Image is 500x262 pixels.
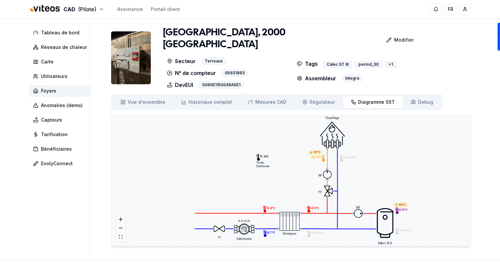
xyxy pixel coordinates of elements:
span: CAD [63,5,75,13]
span: Mesures CAD [255,99,286,105]
div: period_30 [355,61,382,68]
span: 48.7°C [266,231,275,234]
div: React Flow controls [116,215,125,241]
span: Debug [418,99,433,105]
div: 05931883 [221,69,248,77]
span: Échangeur [283,232,297,235]
span: Y1 [218,236,221,239]
span: désactivé [398,229,411,232]
span: Carte [41,58,54,65]
p: Assembleur [297,74,336,82]
span: Diagramme SST [358,99,395,105]
div: Échangeur [278,210,301,233]
span: 78.4°C [266,206,275,210]
a: Bénéficiaires [29,143,94,155]
img: unit Image [111,31,151,84]
span: 40.0°C [397,208,407,211]
span: Débitmètre [236,237,252,241]
button: fit view [116,233,125,241]
div: Terreaux [201,57,227,65]
p: Secteur [167,57,196,65]
a: Régulateur [294,96,343,108]
a: EvolyConnect [29,158,94,169]
span: Foyers [41,88,56,94]
a: Foyers [29,85,94,97]
span: Y5 [318,190,321,194]
span: 0.0 m³/h [237,219,252,223]
a: Vue d'ensemble [112,96,173,108]
div: Chauffage [319,122,346,149]
button: +1 [385,58,397,70]
p: Modifier [394,37,414,43]
img: Viteos - CAD Logo [29,1,61,17]
a: Mesures CAD [240,96,294,108]
div: désactivé [395,228,399,235]
button: zoom out [116,224,125,233]
div: + 1 [385,61,396,68]
div: 64.0°C [307,206,311,212]
div: M3 [353,208,364,219]
a: Portail client [151,6,180,13]
span: Ballon ECS [378,242,392,245]
a: Capteurs [29,114,94,126]
div: 28.0°C18°C [321,155,326,162]
button: FR [444,3,456,15]
div: Calec ST III [323,61,352,68]
span: désactivé [310,231,323,234]
span: Tableau de bord [41,29,79,36]
span: Temp. Extérieure [256,161,270,168]
span: Réseaux de chaleur [41,44,87,51]
div: désactivé [307,230,312,237]
div: Integra [342,74,363,82]
div: Y5 [322,185,333,197]
span: Tarification [41,131,68,138]
h1: [GEOGRAPHIC_DATA], 2000 [GEOGRAPHIC_DATA] [163,27,368,51]
button: zoom in [116,215,125,224]
div: 40.0°C60°C [395,207,399,214]
a: Diagramme SST [343,96,403,108]
span: FR [448,6,453,13]
span: EvolyConnect [41,160,73,167]
span: Bénéficiaires [41,146,72,152]
a: Carte [29,56,94,68]
div: 0080E1150046AEE1 [198,81,244,89]
p: DevEUI [167,81,193,89]
div: 0.0 m³/hDébitmètre [234,219,254,239]
p: N° de compteur [167,69,216,77]
div: Ballon ECS [376,208,394,240]
div: désactivé [339,155,344,162]
span: Utilisateurs [41,73,67,80]
span: Historique complet [188,99,232,105]
a: Tarification [29,129,94,140]
span: M3 [356,206,360,209]
span: 60°C [399,203,406,207]
span: Anomalies (demo) [41,102,83,109]
div: M1 [322,169,333,180]
span: Capteurs [41,117,62,123]
span: Régulateur [310,99,335,105]
a: Anomalies (demo) [29,99,94,111]
a: Debug [403,96,441,108]
a: Réseaux de chaleur [29,41,94,53]
span: désactivé [342,156,355,159]
a: Historique complet [173,96,240,108]
button: CAD(Pilote) [29,2,104,17]
span: M1 [318,174,322,177]
div: Temp. Extérieure17.0°C [256,154,261,161]
span: 28.0°C [311,156,321,159]
span: Chauffage [325,116,340,120]
span: Vue d'ensemble [128,99,165,105]
p: Tags [297,57,318,70]
a: Modifier [368,33,419,47]
span: (Pilote) [78,5,96,13]
span: 18°C [313,151,320,154]
a: Assistance [117,6,143,13]
div: 78.4°C [263,206,267,212]
div: Y1 [214,223,225,234]
span: 17.0°C [260,155,269,158]
span: 64.0°C [309,206,319,210]
div: 48.7°C [263,230,268,237]
a: Tableau de bord [29,27,94,39]
a: Utilisateurs [29,70,94,82]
